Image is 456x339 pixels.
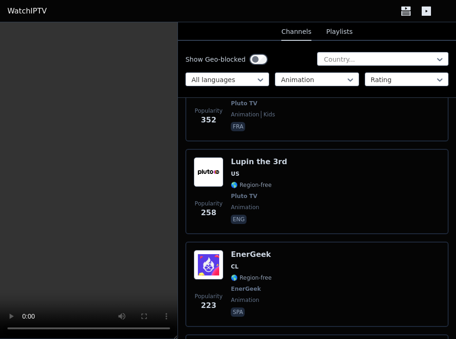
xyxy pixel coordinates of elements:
[201,300,216,311] span: 223
[231,170,239,178] span: US
[231,122,245,131] p: fra
[231,263,238,270] span: CL
[231,296,259,304] span: animation
[195,200,222,207] span: Popularity
[231,285,261,293] span: EnerGeek
[231,100,257,107] span: Pluto TV
[231,157,287,166] h6: Lupin the 3rd
[194,157,223,187] img: Lupin the 3rd
[201,115,216,126] span: 352
[231,111,259,118] span: animation
[194,250,223,280] img: EnerGeek
[231,181,272,189] span: 🌎 Region-free
[326,23,353,41] button: Playlists
[281,23,311,41] button: Channels
[185,55,246,64] label: Show Geo-blocked
[195,107,222,115] span: Popularity
[7,6,47,17] a: WatchIPTV
[231,215,247,224] p: eng
[201,207,216,218] span: 258
[231,192,257,200] span: Pluto TV
[231,307,245,317] p: spa
[231,204,259,211] span: animation
[231,274,272,281] span: 🌎 Region-free
[231,250,272,259] h6: EnerGeek
[195,293,222,300] span: Popularity
[261,111,275,118] span: kids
